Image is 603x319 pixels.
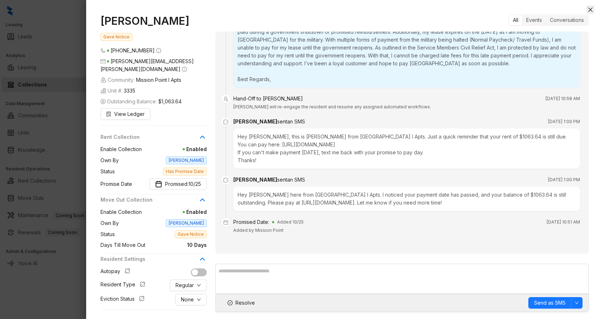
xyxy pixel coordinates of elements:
img: Promise Date [155,180,162,188]
span: [DATE] 10:51 AM [547,219,580,226]
span: down [575,301,579,305]
button: Nonedown [175,294,207,305]
span: Own By [100,219,119,227]
div: [PERSON_NAME] [233,176,305,184]
span: Move Out Collection [100,196,198,204]
div: segmented control [508,14,589,26]
span: [PERSON_NAME] [166,156,207,164]
button: View Ledger [100,108,150,120]
div: Resident Type [100,281,148,290]
div: Hand-Off to [PERSON_NAME] [233,95,303,103]
span: $1,063.64 [158,98,182,105]
div: Hey [PERSON_NAME] here from [GEOGRAPHIC_DATA] I Apts. I noticed your payment date has passed, and... [233,187,580,211]
span: Gave Notice [175,230,207,238]
span: phone [100,48,106,53]
div: Hey [PERSON_NAME], this is [PERSON_NAME] from [GEOGRAPHIC_DATA] I Apts. Just a quick reminder tha... [233,128,580,169]
div: Events [522,15,546,25]
div: Move Out Collection [100,196,207,208]
span: [DATE] 1:00 PM [548,176,580,183]
span: Resident Settings [100,255,198,263]
span: [PERSON_NAME] [166,219,207,227]
span: 3335 [124,87,135,95]
span: file-search [106,112,111,117]
button: Promise DatePromised: 10/25 [149,178,207,190]
button: Close [586,5,595,14]
span: down [197,283,201,287]
span: Regular [176,281,194,289]
span: info-circle [182,67,187,72]
span: down [197,297,201,302]
span: dollar [100,99,106,104]
span: Days Till Move Out [100,241,145,249]
div: All [509,15,522,25]
span: Has Promise Date [163,168,207,175]
span: Send as SMS [534,299,566,307]
span: [DATE] 10:58 AM [546,95,580,102]
img: building-icon [100,88,106,94]
div: Promised Date: [233,218,269,226]
span: check-circle [228,300,233,305]
span: Mission Point I Apts [136,76,181,84]
div: [PERSON_NAME] [233,118,305,126]
span: Enabled [142,208,207,216]
span: info-circle [156,48,161,53]
button: Send as SMS [528,297,571,309]
span: Resolve [235,299,255,307]
span: Enabled [142,145,207,153]
span: close [588,7,593,13]
span: sent an SMS [277,118,305,125]
div: Resident Settings [100,255,207,267]
span: sent an SMS [277,177,305,183]
img: building-icon [100,77,106,83]
span: [PHONE_NUMBER] [111,47,155,53]
h1: [PERSON_NAME] [100,14,207,27]
div: Conversations [546,15,588,25]
button: Resolve [221,297,261,309]
span: Enable Collection [100,208,142,216]
span: Community: [100,76,181,84]
span: 10 Days [145,241,207,249]
div: Autopay [100,267,133,277]
span: Status [100,168,115,175]
span: Rent Collection [100,133,198,141]
span: Status [100,230,115,238]
span: user-switch [221,95,230,103]
span: mail [100,59,106,64]
span: Outstanding Balance: [100,98,182,105]
span: message [221,176,230,184]
span: message [221,118,230,126]
span: Added by Mission Point [233,227,284,233]
span: Added 10/25 [277,219,304,226]
span: [PERSON_NAME] will re-engage the resident and resume any assigned automated workflows. [233,104,431,109]
span: [DATE] 1:00 PM [548,118,580,125]
span: [PERSON_NAME][EMAIL_ADDRESS][PERSON_NAME][DOMAIN_NAME] [100,58,194,72]
div: Eviction Status [100,295,148,304]
span: Gave Notice [100,33,132,41]
button: Regulardown [170,280,207,291]
span: Unit #: [100,87,135,95]
span: None [181,296,194,304]
span: View Ledger [114,110,145,118]
span: calendar [221,218,230,227]
span: 10/25 [188,180,201,188]
span: Promised: [165,180,201,188]
div: Rent Collection [100,133,207,145]
span: Own By [100,156,119,164]
span: Enable Collection [100,145,142,153]
span: Promise Date [100,180,132,188]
